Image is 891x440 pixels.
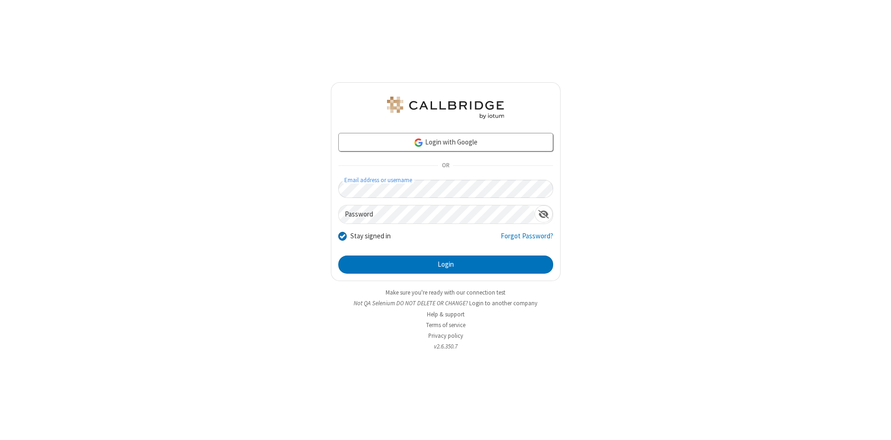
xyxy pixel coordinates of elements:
button: Login to another company [469,299,537,308]
a: Forgot Password? [501,231,553,249]
iframe: Chat [868,416,884,433]
img: google-icon.png [413,138,424,148]
a: Help & support [427,310,465,318]
div: Show password [535,205,553,223]
a: Login with Google [338,133,553,151]
span: OR [438,159,453,172]
input: Email address or username [338,180,553,198]
li: v2.6.350.7 [331,342,561,351]
input: Password [339,205,535,223]
a: Make sure you're ready with our connection test [386,289,505,296]
label: Stay signed in [350,231,391,242]
img: QA Selenium DO NOT DELETE OR CHANGE [385,97,506,119]
li: Not QA Selenium DO NOT DELETE OR CHANGE? [331,299,561,308]
a: Terms of service [426,321,465,329]
a: Privacy policy [428,332,463,340]
button: Login [338,256,553,274]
